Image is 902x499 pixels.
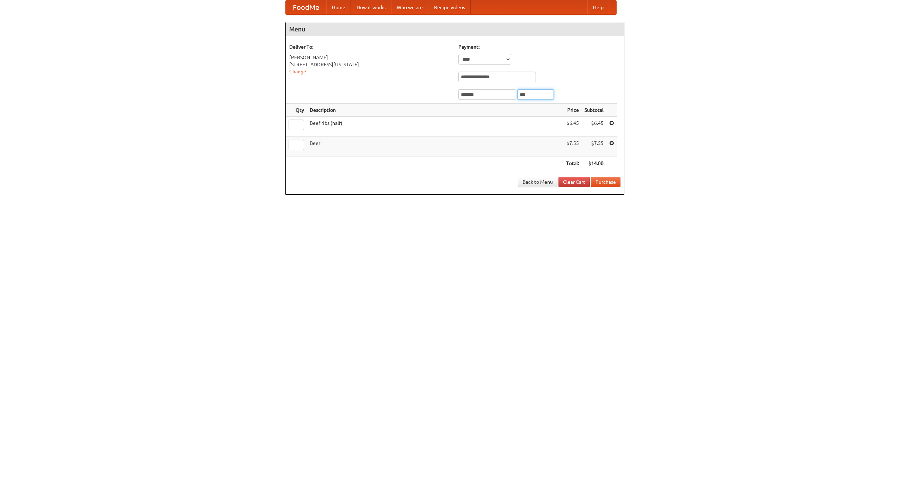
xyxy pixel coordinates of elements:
[582,117,606,137] td: $6.45
[307,137,563,157] td: Beer
[307,104,563,117] th: Description
[582,157,606,170] th: $14.00
[391,0,428,14] a: Who we are
[289,69,306,74] a: Change
[326,0,351,14] a: Home
[428,0,471,14] a: Recipe videos
[563,157,582,170] th: Total:
[563,104,582,117] th: Price
[558,177,590,187] a: Clear Cart
[286,104,307,117] th: Qty
[582,104,606,117] th: Subtotal
[563,137,582,157] td: $7.55
[286,22,624,36] h4: Menu
[351,0,391,14] a: How it works
[286,0,326,14] a: FoodMe
[563,117,582,137] td: $6.45
[587,0,609,14] a: Help
[289,61,451,68] div: [STREET_ADDRESS][US_STATE]
[591,177,620,187] button: Purchase
[518,177,557,187] a: Back to Menu
[458,43,620,50] h5: Payment:
[289,43,451,50] h5: Deliver To:
[582,137,606,157] td: $7.55
[307,117,563,137] td: Beef ribs (half)
[289,54,451,61] div: [PERSON_NAME]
